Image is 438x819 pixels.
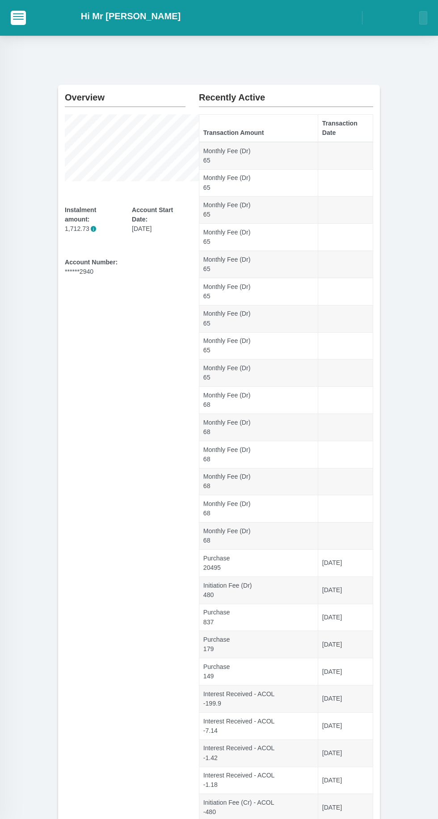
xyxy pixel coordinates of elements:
h2: Hi Mr [PERSON_NAME] [81,11,181,21]
td: Purchase 179 [199,631,318,658]
td: Monthly Fee (Dr) 65 [199,278,318,305]
td: [DATE] [318,740,373,767]
div: [DATE] [132,205,185,234]
td: Purchase 20495 [199,550,318,577]
td: [DATE] [318,767,373,794]
td: Interest Received - ACOL -7.14 [199,712,318,740]
td: Monthly Fee (Dr) 65 [199,196,318,224]
td: Monthly Fee (Dr) 65 [199,305,318,332]
td: Interest Received - ACOL -1.18 [199,767,318,794]
h2: Overview [65,85,185,103]
td: Interest Received - ACOL -199.9 [199,685,318,713]
td: Monthly Fee (Dr) 68 [199,522,318,550]
td: Monthly Fee (Dr) 68 [199,441,318,468]
td: Monthly Fee (Dr) 68 [199,414,318,441]
td: [DATE] [318,658,373,685]
h2: Recently Active [199,85,373,103]
th: Transaction Amount [199,115,318,142]
b: Instalment amount: [65,206,96,223]
td: Purchase 837 [199,604,318,631]
td: Monthly Fee (Dr) 65 [199,332,318,359]
b: Account Start Date: [132,206,173,223]
td: [DATE] [318,604,373,631]
td: Interest Received - ACOL -1.42 [199,740,318,767]
p: 1,712.73 [65,224,118,234]
td: Monthly Fee (Dr) 68 [199,495,318,522]
td: Monthly Fee (Dr) 65 [199,251,318,278]
b: Account Number: [65,259,118,266]
td: [DATE] [318,631,373,658]
td: [DATE] [318,550,373,577]
td: Monthly Fee (Dr) 68 [199,468,318,495]
td: Monthly Fee (Dr) 68 [199,387,318,414]
td: [DATE] [318,577,373,604]
td: Monthly Fee (Dr) 65 [199,359,318,387]
span: Please note that the instalment amount provided does not include the monthly fee, which will be i... [91,226,97,232]
td: Monthly Fee (Dr) 65 [199,142,318,169]
td: Monthly Fee (Dr) 65 [199,224,318,251]
td: Monthly Fee (Dr) 65 [199,169,318,196]
td: Initiation Fee (Dr) 480 [199,577,318,604]
th: Transaction Date [318,115,373,142]
td: Purchase 149 [199,658,318,685]
td: [DATE] [318,685,373,713]
td: [DATE] [318,712,373,740]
